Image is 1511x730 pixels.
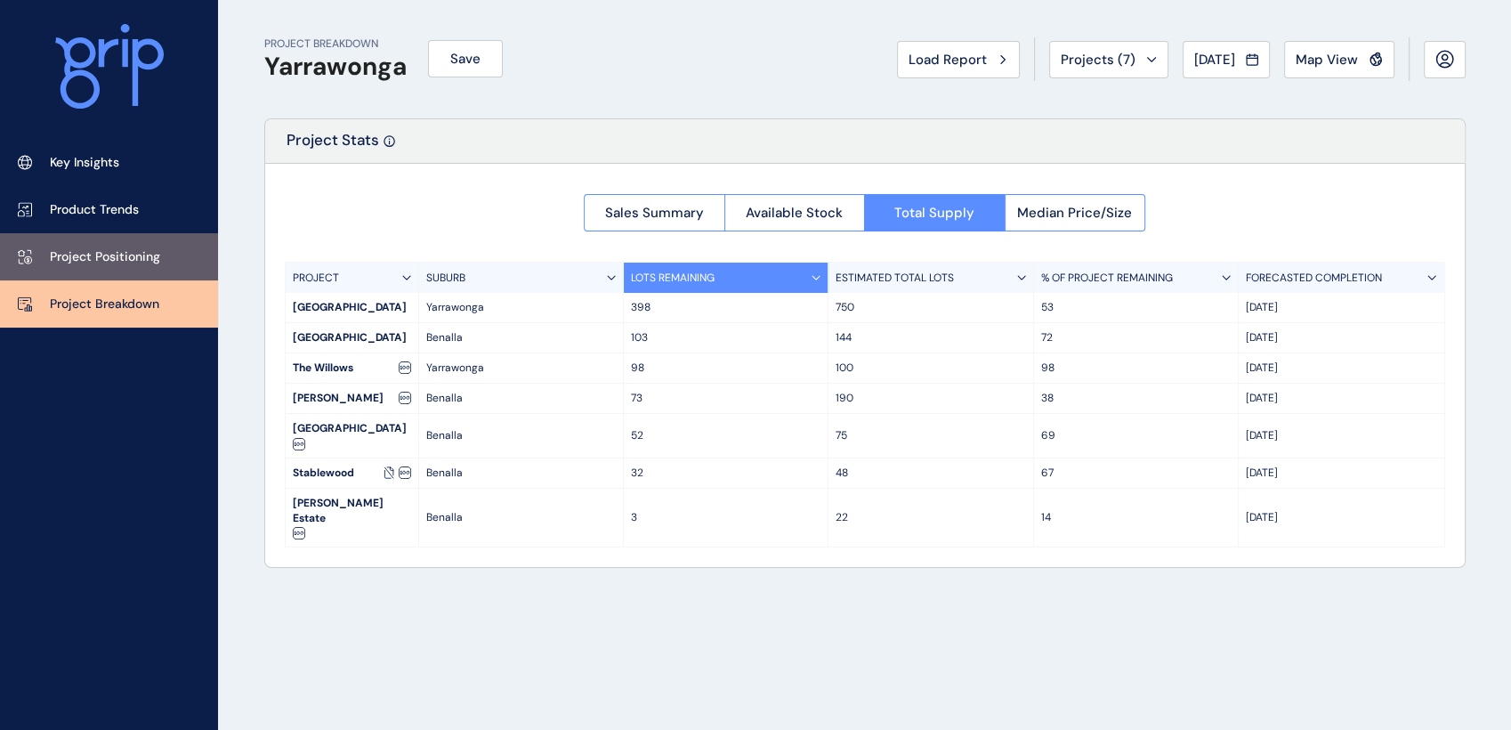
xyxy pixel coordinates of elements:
[426,510,616,525] p: Benalla
[864,194,1005,231] button: Total Supply
[426,428,616,443] p: Benalla
[631,510,820,525] p: 3
[287,130,379,163] p: Project Stats
[836,391,1025,406] p: 190
[286,458,418,488] div: Stablewood
[1041,428,1231,443] p: 69
[1284,41,1394,78] button: Map View
[1246,300,1436,315] p: [DATE]
[50,248,160,266] p: Project Positioning
[1246,466,1436,481] p: [DATE]
[631,391,820,406] p: 73
[1246,271,1382,286] p: FORECASTED COMPLETION
[426,271,465,286] p: SUBURB
[426,391,616,406] p: Benalla
[836,428,1025,443] p: 75
[836,300,1025,315] p: 750
[909,51,987,69] span: Load Report
[1183,41,1270,78] button: [DATE]
[1017,204,1132,222] span: Median Price/Size
[450,50,481,68] span: Save
[264,36,407,52] p: PROJECT BREAKDOWN
[724,194,865,231] button: Available Stock
[1041,510,1231,525] p: 14
[836,466,1025,481] p: 48
[286,353,418,383] div: The Willows
[1194,51,1235,69] span: [DATE]
[836,330,1025,345] p: 144
[50,154,119,172] p: Key Insights
[1296,51,1358,69] span: Map View
[1061,51,1135,69] span: Projects ( 7 )
[746,204,843,222] span: Available Stock
[1246,330,1436,345] p: [DATE]
[286,414,418,458] div: [GEOGRAPHIC_DATA]
[1041,361,1231,376] p: 98
[1049,41,1168,78] button: Projects (7)
[631,300,820,315] p: 398
[426,361,616,376] p: Yarrawonga
[428,40,503,77] button: Save
[1005,194,1146,231] button: Median Price/Size
[1246,361,1436,376] p: [DATE]
[426,300,616,315] p: Yarrawonga
[1246,428,1436,443] p: [DATE]
[631,361,820,376] p: 98
[1041,466,1231,481] p: 67
[836,271,954,286] p: ESTIMATED TOTAL LOTS
[50,296,159,313] p: Project Breakdown
[631,428,820,443] p: 52
[605,204,704,222] span: Sales Summary
[631,271,715,286] p: LOTS REMAINING
[631,330,820,345] p: 103
[293,271,339,286] p: PROJECT
[1041,391,1231,406] p: 38
[426,466,616,481] p: Benalla
[1041,271,1173,286] p: % OF PROJECT REMAINING
[1246,391,1436,406] p: [DATE]
[894,204,974,222] span: Total Supply
[426,330,616,345] p: Benalla
[897,41,1020,78] button: Load Report
[286,384,418,413] div: [PERSON_NAME]
[286,323,418,353] div: [GEOGRAPHIC_DATA]
[286,293,418,322] div: [GEOGRAPHIC_DATA]
[836,361,1025,376] p: 100
[264,52,407,82] h1: Yarrawonga
[1041,330,1231,345] p: 72
[836,510,1025,525] p: 22
[631,466,820,481] p: 32
[50,201,139,219] p: Product Trends
[1041,300,1231,315] p: 53
[584,194,724,231] button: Sales Summary
[286,489,418,547] div: [PERSON_NAME] Estate
[1246,510,1436,525] p: [DATE]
